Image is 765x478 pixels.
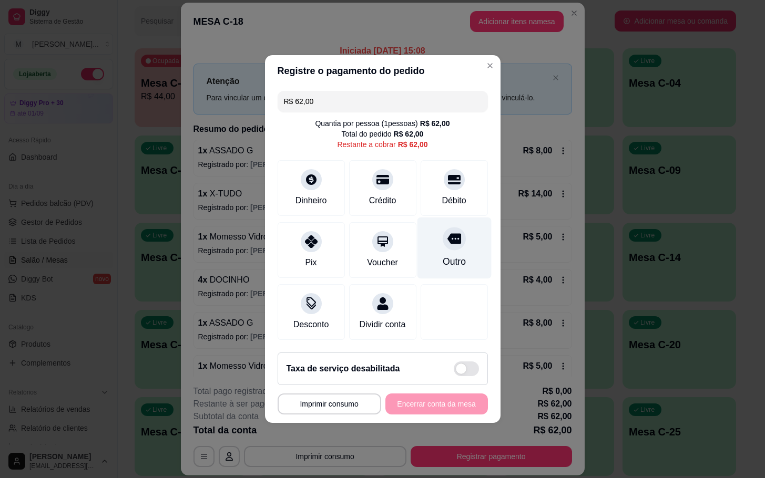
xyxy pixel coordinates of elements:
[394,129,424,139] div: R$ 62,00
[420,118,450,129] div: R$ 62,00
[367,256,398,269] div: Voucher
[265,55,501,87] header: Registre o pagamento do pedido
[398,139,428,150] div: R$ 62,00
[278,393,381,414] button: Imprimir consumo
[305,256,317,269] div: Pix
[337,139,427,150] div: Restante a cobrar
[293,318,329,331] div: Desconto
[369,194,396,207] div: Crédito
[442,194,466,207] div: Débito
[482,57,498,74] button: Close
[315,118,450,129] div: Quantia por pessoa ( 1 pessoas)
[442,255,465,268] div: Outro
[295,194,327,207] div: Dinheiro
[287,362,400,375] h2: Taxa de serviço desabilitada
[359,318,405,331] div: Dividir conta
[284,91,482,112] input: Ex.: hambúrguer de cordeiro
[342,129,424,139] div: Total do pedido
